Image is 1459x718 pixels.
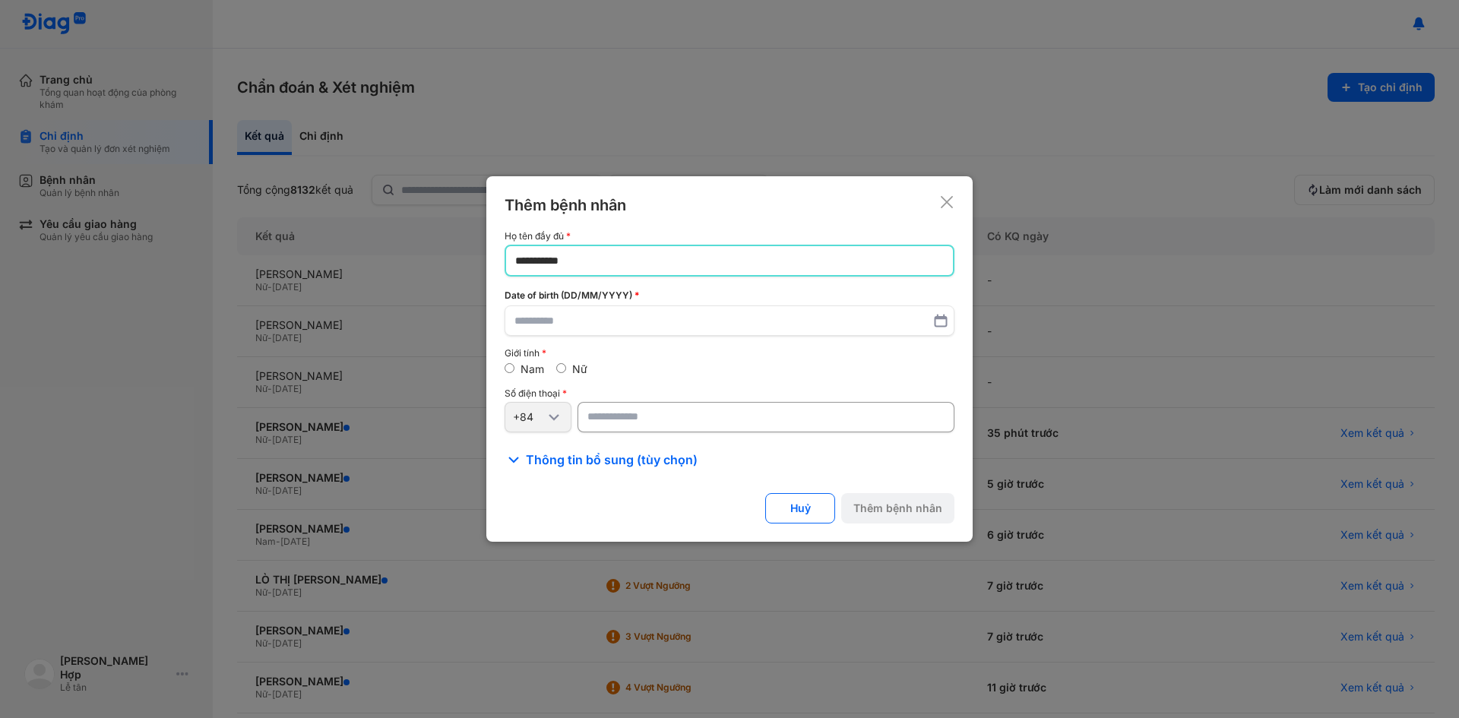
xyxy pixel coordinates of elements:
label: Nữ [572,362,587,375]
div: Số điện thoại [505,388,954,399]
button: Thêm bệnh nhân [841,493,954,523]
div: +84 [513,410,545,424]
div: Thêm bệnh nhân [505,195,626,216]
div: Họ tên đầy đủ [505,231,954,242]
button: Huỷ [765,493,835,523]
div: Date of birth (DD/MM/YYYY) [505,289,954,302]
div: Giới tính [505,348,954,359]
label: Nam [521,362,544,375]
span: Thông tin bổ sung (tùy chọn) [526,451,698,469]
